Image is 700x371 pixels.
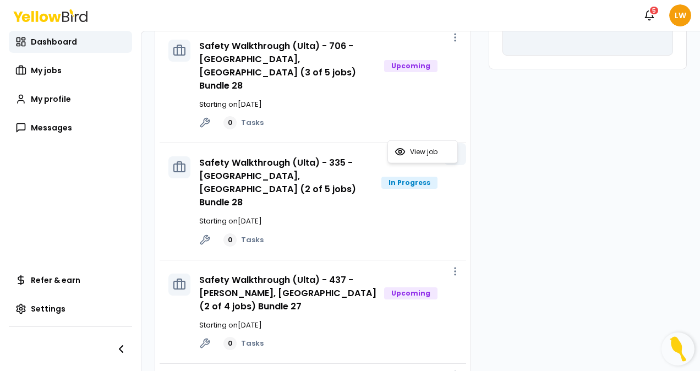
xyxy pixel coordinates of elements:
p: Starting on [DATE] [199,216,457,227]
a: 0Tasks [223,116,264,129]
div: Upcoming [384,60,437,72]
a: My profile [9,88,132,110]
a: Safety Walkthrough (Ulta) - 437 - [PERSON_NAME], [GEOGRAPHIC_DATA] (2 of 4 jobs) Bundle 27 [199,274,376,313]
button: 5 [638,4,660,26]
span: Messages [31,122,72,133]
div: 0 [223,337,237,350]
a: Dashboard [9,31,132,53]
a: My jobs [9,59,132,81]
span: Dashboard [31,36,77,47]
span: Refer & earn [31,275,80,286]
div: 0 [223,233,237,247]
span: LW [669,4,691,26]
a: Safety Walkthrough (Ulta) - 706 - [GEOGRAPHIC_DATA], [GEOGRAPHIC_DATA] (3 of 5 jobs) Bundle 28 [199,40,356,92]
button: Open Resource Center [661,332,694,365]
div: 5 [649,6,659,15]
div: In Progress [381,177,437,189]
a: Messages [9,117,132,139]
p: Starting on [DATE] [199,320,457,331]
div: 0 [223,116,237,129]
span: Settings [31,303,65,314]
a: Settings [9,298,132,320]
div: Upcoming [384,287,437,299]
span: My jobs [31,65,62,76]
span: My profile [31,94,71,105]
span: View job [410,148,437,156]
p: Starting on [DATE] [199,99,457,110]
a: Refer & earn [9,269,132,291]
a: 0Tasks [223,337,264,350]
a: Safety Walkthrough (Ulta) - 335 - [GEOGRAPHIC_DATA], [GEOGRAPHIC_DATA] (2 of 5 jobs) Bundle 28 [199,156,356,209]
a: 0Tasks [223,233,264,247]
